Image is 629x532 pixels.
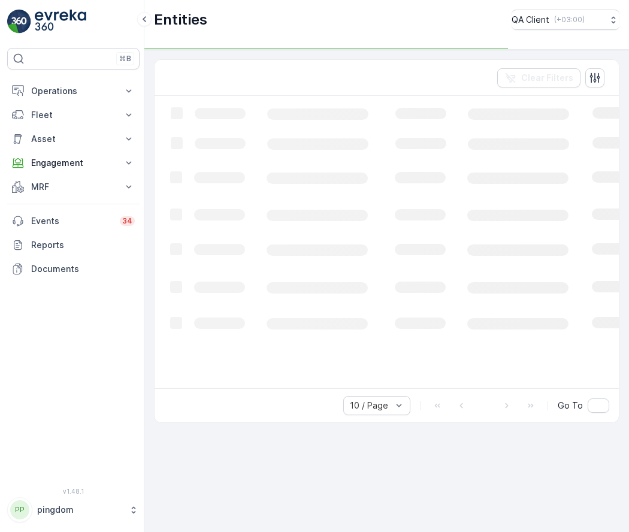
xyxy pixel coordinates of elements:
[7,79,140,103] button: Operations
[7,233,140,257] a: Reports
[31,239,135,251] p: Reports
[31,85,116,97] p: Operations
[7,488,140,495] span: v 1.48.1
[558,400,583,412] span: Go To
[7,257,140,281] a: Documents
[31,181,116,193] p: MRF
[7,175,140,199] button: MRF
[31,263,135,275] p: Documents
[31,157,116,169] p: Engagement
[7,10,31,34] img: logo
[7,151,140,175] button: Engagement
[7,497,140,522] button: PPpingdom
[122,216,132,226] p: 34
[7,127,140,151] button: Asset
[7,209,140,233] a: Events34
[154,10,207,29] p: Entities
[31,215,113,227] p: Events
[35,10,86,34] img: logo_light-DOdMpM7g.png
[521,72,573,84] p: Clear Filters
[512,14,549,26] p: QA Client
[37,504,123,516] p: pingdom
[7,103,140,127] button: Fleet
[497,68,580,87] button: Clear Filters
[10,500,29,519] div: PP
[119,54,131,64] p: ⌘B
[554,15,585,25] p: ( +03:00 )
[31,133,116,145] p: Asset
[512,10,619,30] button: QA Client(+03:00)
[31,109,116,121] p: Fleet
